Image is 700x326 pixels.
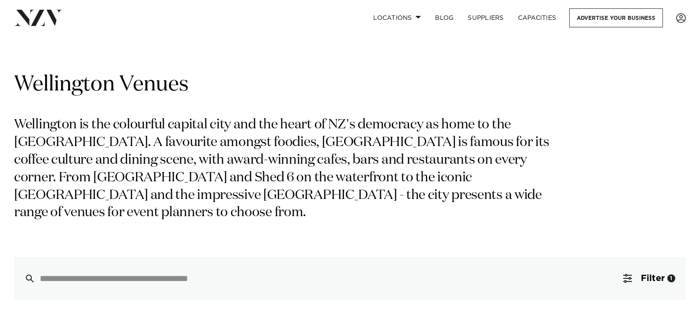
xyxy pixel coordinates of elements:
a: Capacities [511,8,564,27]
button: Filter1 [613,257,686,300]
a: SUPPLIERS [461,8,511,27]
a: BLOG [428,8,461,27]
img: nzv-logo.png [14,10,62,26]
a: Locations [366,8,428,27]
span: Filter [641,274,665,283]
p: Wellington is the colourful capital city and the heart of NZ's democracy as home to the [GEOGRAPH... [14,116,560,222]
a: Advertise your business [569,8,663,27]
h1: Wellington Venues [14,71,686,99]
div: 1 [667,274,675,282]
